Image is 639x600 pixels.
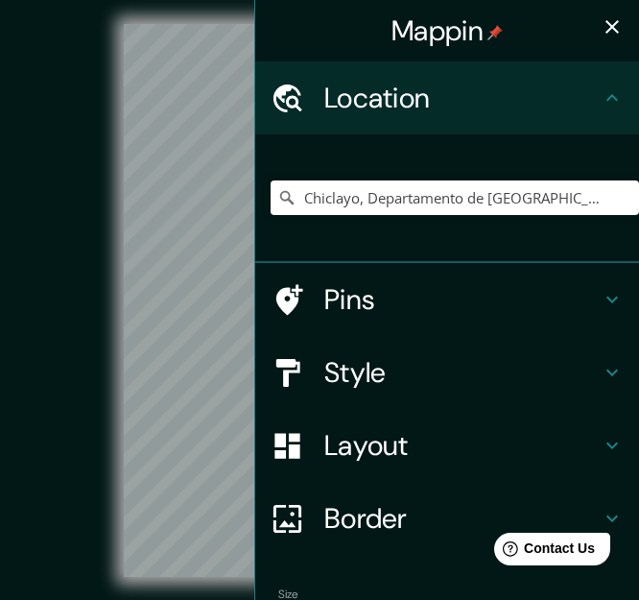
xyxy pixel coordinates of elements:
iframe: Help widget launcher [468,525,618,579]
div: Layout [255,409,639,482]
h4: Location [324,81,601,115]
h4: Border [324,501,601,536]
img: pin-icon.png [487,25,503,40]
h4: Style [324,355,601,390]
h4: Mappin [391,13,503,48]
input: Pick your city or area [271,180,639,215]
div: Border [255,482,639,555]
div: Style [255,336,639,409]
div: Location [255,61,639,134]
h4: Layout [324,428,601,463]
div: Pins [255,263,639,336]
canvas: Map [124,24,514,577]
h4: Pins [324,282,601,317]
